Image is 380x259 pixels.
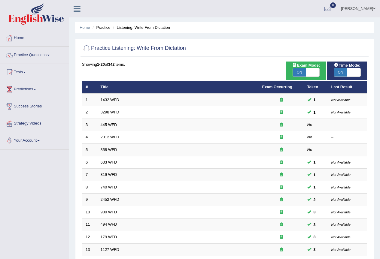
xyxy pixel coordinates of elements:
[101,172,117,177] a: 819 WFD
[330,2,336,8] span: 0
[101,135,119,139] a: 2012 WFD
[82,144,97,156] td: 5
[331,110,351,114] small: Not Available
[82,94,97,106] td: 1
[82,231,97,243] td: 12
[262,110,301,115] div: Exam occurring question
[311,97,318,103] span: You can still take this question
[311,209,318,215] span: You can still take this question
[331,198,351,201] small: Not Available
[80,25,90,30] a: Home
[111,25,170,30] li: Listening: Write From Dictation
[101,110,119,114] a: 3298 WFD
[97,62,105,67] b: 1-20
[262,234,301,240] div: Exam occurring question
[82,181,97,194] td: 8
[82,44,186,53] h2: Practice Listening: Write From Dictation
[108,62,115,67] b: 342
[97,81,259,94] th: Title
[101,197,119,202] a: 2452 WFD
[262,147,301,153] div: Exam occurring question
[82,131,97,144] td: 4
[293,68,306,77] span: ON
[262,122,301,128] div: Exam occurring question
[334,68,347,77] span: ON
[331,122,364,128] div: –
[0,30,69,45] a: Home
[262,185,301,190] div: Exam occurring question
[0,81,69,96] a: Predictions
[331,134,364,140] div: –
[331,161,351,164] small: Not Available
[311,172,318,178] span: You can still take this question
[101,122,117,127] a: 445 WFD
[101,160,117,164] a: 633 WFD
[82,206,97,218] td: 10
[82,81,97,94] th: #
[0,47,69,62] a: Practice Questions
[307,147,312,152] em: No
[82,119,97,131] td: 3
[331,223,351,226] small: Not Available
[286,62,326,80] div: Show exams occurring in exams
[331,210,351,214] small: Not Available
[82,106,97,119] td: 2
[262,209,301,215] div: Exam occurring question
[262,222,301,227] div: Exam occurring question
[262,85,292,89] a: Exam Occurring
[331,235,351,239] small: Not Available
[262,134,301,140] div: Exam occurring question
[91,25,110,30] li: Practice
[82,243,97,256] td: 13
[311,109,318,116] span: You can still take this question
[101,222,117,227] a: 494 WFD
[262,197,301,203] div: Exam occurring question
[331,147,364,153] div: –
[262,97,301,103] div: Exam occurring question
[0,115,69,130] a: Strategy Videos
[307,135,312,139] em: No
[82,156,97,169] td: 6
[311,221,318,228] span: You can still take this question
[331,98,351,102] small: Not Available
[331,185,351,189] small: Not Available
[311,246,318,253] span: You can still take this question
[332,62,363,68] span: Time Mode:
[82,62,367,67] div: Showing of items.
[311,234,318,240] span: You can still take this question
[82,218,97,231] td: 11
[262,172,301,178] div: Exam occurring question
[101,235,117,239] a: 179 WFD
[0,98,69,113] a: Success Stories
[331,248,351,251] small: Not Available
[328,81,367,94] th: Last Result
[307,122,312,127] em: No
[304,81,328,94] th: Taken
[82,169,97,181] td: 7
[82,194,97,206] td: 9
[262,247,301,253] div: Exam occurring question
[290,62,322,68] span: Exam Mode:
[311,184,318,190] span: You can still take this question
[262,160,301,165] div: Exam occurring question
[101,147,117,152] a: 858 WFD
[0,64,69,79] a: Tests
[101,185,117,189] a: 740 WFD
[0,132,69,147] a: Your Account
[311,197,318,203] span: You can still take this question
[331,173,351,176] small: Not Available
[311,159,318,165] span: You can still take this question
[101,247,119,252] a: 1127 WFD
[101,98,119,102] a: 1432 WFD
[101,210,117,214] a: 980 WFD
